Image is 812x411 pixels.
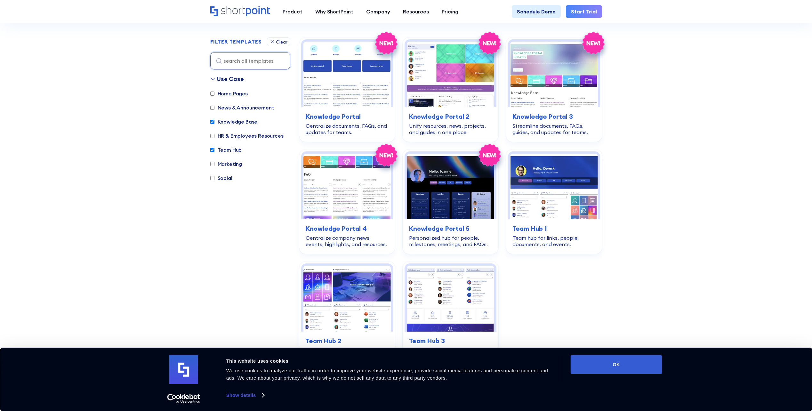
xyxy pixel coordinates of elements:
[299,262,395,372] a: Team Hub 2 – SharePoint Template Team Site: Simple team site for people, tools, and updates.Team ...
[409,123,492,135] div: Unify resources, news, projects, and guides in one place
[409,224,492,233] h3: Knowledge Portal 5
[309,5,360,18] a: Why ShortPoint
[409,112,492,121] h3: Knowledge Portal 2
[283,8,302,15] div: Product
[506,149,602,254] a: Team Hub 1 – SharePoint Online Modern Team Site Template: Team hub for links, people, documents, ...
[512,224,595,233] h3: Team Hub 1
[407,42,494,107] img: Knowledge Portal 2 – SharePoint IT knowledge base Template: Unify resources, news, projects, and ...
[403,8,429,15] div: Resources
[697,337,812,411] iframe: Chat Widget
[303,42,391,107] img: Knowledge Portal – SharePoint Knowledge Base Template: Centralize documents, FAQs, and updates fo...
[210,176,214,180] input: Social
[512,5,561,18] a: Schedule Demo
[442,8,458,15] div: Pricing
[210,160,242,168] label: Marketing
[435,5,465,18] a: Pricing
[210,39,262,45] h2: FILTER TEMPLATES
[403,262,498,372] a: Team Hub 3 – SharePoint Team Site Template: Centralize birthdays, onboarding docs, meetings, news...
[303,266,391,331] img: Team Hub 2 – SharePoint Template Team Site: Simple team site for people, tools, and updates.
[156,394,212,403] a: Usercentrics Cookiebot - opens in a new window
[306,347,389,360] div: Simple team site for people, tools, and updates.
[299,37,395,142] a: Knowledge Portal – SharePoint Knowledge Base Template: Centralize documents, FAQs, and updates fo...
[360,5,397,18] a: Company
[315,8,353,15] div: Why ShortPoint
[397,5,435,18] a: Resources
[210,162,214,166] input: Marketing
[306,336,389,346] h3: Team Hub 2
[571,355,662,374] button: OK
[226,391,264,400] a: Show details
[512,123,595,135] div: Streamline documents, FAQs, guides, and updates for teams.
[510,42,598,107] img: Knowledge Portal 3 – Best SharePoint Template For Knowledge Base: Streamline documents, FAQs, gui...
[366,8,390,15] div: Company
[306,123,389,135] div: Centralize documents, FAQs, and updates for teams.
[512,235,595,247] div: Team hub for links, people, documents, and events.
[407,154,494,219] img: Knowledge Portal 5 – SharePoint Profile Page: Personalized hub for people, milestones, meetings, ...
[226,368,548,381] span: We use cookies to analyze our traffic in order to improve your website experience, provide social...
[512,112,595,121] h3: Knowledge Portal 3
[403,149,498,254] a: Knowledge Portal 5 – SharePoint Profile Page: Personalized hub for people, milestones, meetings, ...
[210,106,214,110] input: News & Announcement
[169,355,198,384] img: logo
[210,146,242,154] label: Team Hub
[210,90,248,97] label: Home Pages
[276,5,309,18] a: Product
[409,347,492,366] div: Centralize birthdays, onboarding docs, meetings, news, and people.
[510,154,598,219] img: Team Hub 1 – SharePoint Online Modern Team Site Template: Team hub for links, people, documents, ...
[210,132,284,140] label: HR & Employees Resources
[566,5,602,18] a: Start Trial
[210,118,258,125] label: Knowledge Base
[276,40,287,44] div: Clear
[210,92,214,96] input: Home Pages
[409,336,492,346] h3: Team Hub 3
[299,149,395,254] a: Knowledge Portal 4 – SharePoint Wiki Template: Centralize company news, events, highlights, and r...
[217,75,244,83] div: Use Case
[407,266,494,331] img: Team Hub 3 – SharePoint Team Site Template: Centralize birthdays, onboarding docs, meetings, news...
[403,37,498,142] a: Knowledge Portal 2 – SharePoint IT knowledge base Template: Unify resources, news, projects, and ...
[409,235,492,247] div: Personalized hub for people, milestones, meetings, and FAQs.
[210,120,214,124] input: Knowledge Base
[210,6,270,17] a: Home
[306,112,389,121] h3: Knowledge Portal
[306,235,389,247] div: Centralize company news, events, highlights, and resources.
[210,52,290,69] input: search all templates
[303,154,391,219] img: Knowledge Portal 4 – SharePoint Wiki Template: Centralize company news, events, highlights, and r...
[210,104,274,111] label: News & Announcement
[210,174,232,182] label: Social
[306,224,389,233] h3: Knowledge Portal 4
[210,134,214,138] input: HR & Employees Resources
[506,37,602,142] a: Knowledge Portal 3 – Best SharePoint Template For Knowledge Base: Streamline documents, FAQs, gui...
[210,148,214,152] input: Team Hub
[226,357,556,365] div: This website uses cookies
